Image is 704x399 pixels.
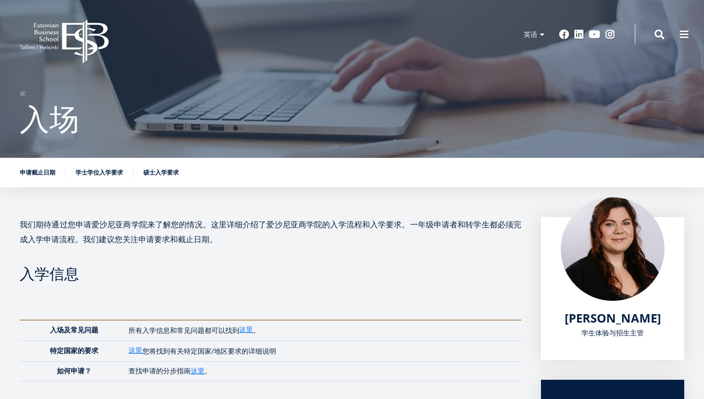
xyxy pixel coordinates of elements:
[50,346,98,355] font: 特定国家的要求
[128,366,191,375] font: 查找申请的分步指南
[20,168,55,177] font: 申请截止日期
[20,89,26,98] font: 家
[20,263,79,284] font: 入学信息
[143,168,179,178] a: 硕士入学要求
[76,168,123,178] a: 学士学位入学要求
[239,325,253,334] font: 这里
[561,197,664,301] img: 莉娜·雷曼
[20,89,26,99] a: 家
[239,325,253,334] a: 这里
[128,326,239,335] font: 所有入学信息和常见问题都可以找到
[565,310,661,326] font: [PERSON_NAME]
[565,311,661,326] a: [PERSON_NAME]
[57,366,91,375] font: 如何申请？
[191,366,205,376] a: 这里
[581,328,644,337] font: 学生体验与招生主管
[128,345,142,355] font: 这里
[20,98,79,139] font: 入场
[253,326,260,335] font: 。
[20,168,55,178] a: 申请截止日期
[76,168,123,177] font: 学士学位入学要求
[142,346,276,356] font: 您将找到有关特定国家/地区要求的详细说明
[50,325,98,334] font: 入场及常见问题
[128,345,142,355] a: 这里
[143,168,179,177] font: 硕士入学要求
[205,366,211,375] font: 。
[20,219,521,245] font: 我们期待通过您申请爱沙尼亚商学院来了解您的情况。这里详细介绍了爱沙尼亚商学院的入学流程和入学要求。一年级申请者和转学生都必须完成入学申请流程。我们建议您关注申请要求和截止日期。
